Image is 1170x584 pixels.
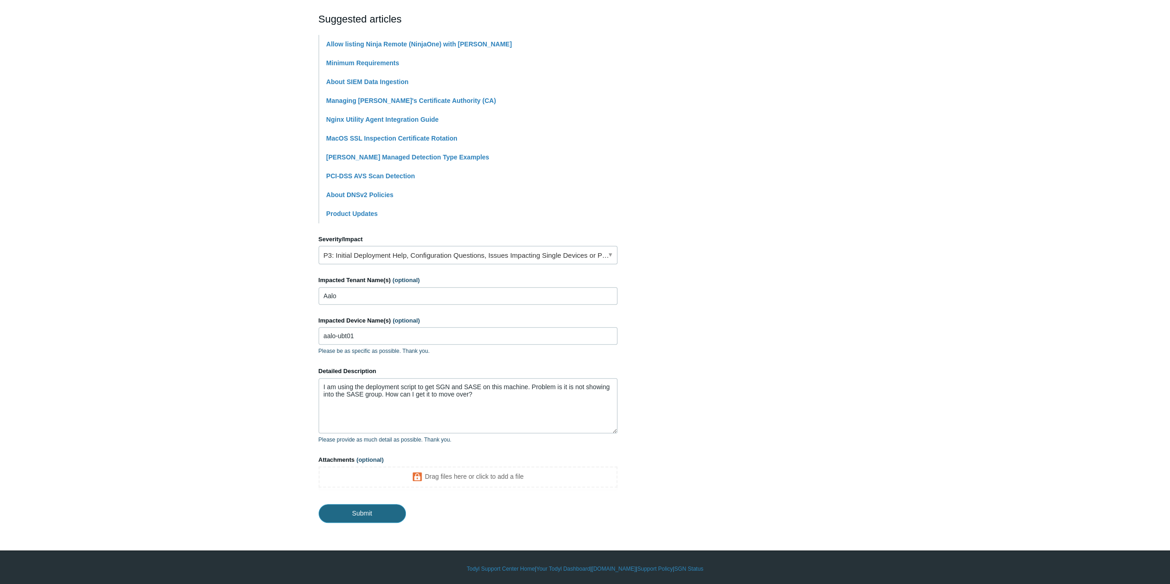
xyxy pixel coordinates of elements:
[319,347,617,355] p: Please be as specific as possible. Thank you.
[326,78,409,85] a: About SIEM Data Ingestion
[326,40,512,48] a: Allow listing Ninja Remote (NinjaOne) with [PERSON_NAME]
[326,172,415,180] a: PCI-DSS AVS Scan Detection
[393,317,420,324] span: (optional)
[536,565,590,573] a: Your Todyl Dashboard
[326,97,496,104] a: Managing [PERSON_NAME]'s Certificate Authority (CA)
[356,456,383,463] span: (optional)
[319,367,617,376] label: Detailed Description
[319,235,617,244] label: Severity/Impact
[393,277,420,283] span: (optional)
[326,191,394,198] a: About DNSv2 Policies
[319,11,617,27] h2: Suggested articles
[319,504,406,522] input: Submit
[326,116,439,123] a: Nginx Utility Agent Integration Guide
[467,565,535,573] a: Todyl Support Center Home
[326,153,489,161] a: [PERSON_NAME] Managed Detection Type Examples
[637,565,673,573] a: Support Policy
[319,246,617,264] a: P3: Initial Deployment Help, Configuration Questions, Issues Impacting Single Devices or Past Out...
[674,565,703,573] a: SGN Status
[592,565,636,573] a: [DOMAIN_NAME]
[319,455,617,465] label: Attachments
[326,210,378,217] a: Product Updates
[319,276,617,285] label: Impacted Tenant Name(s)
[319,436,617,444] p: Please provide as much detail as possible. Thank you.
[319,316,617,325] label: Impacted Device Name(s)
[326,59,400,67] a: Minimum Requirements
[319,565,852,573] div: | | | |
[326,135,457,142] a: MacOS SSL Inspection Certificate Rotation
